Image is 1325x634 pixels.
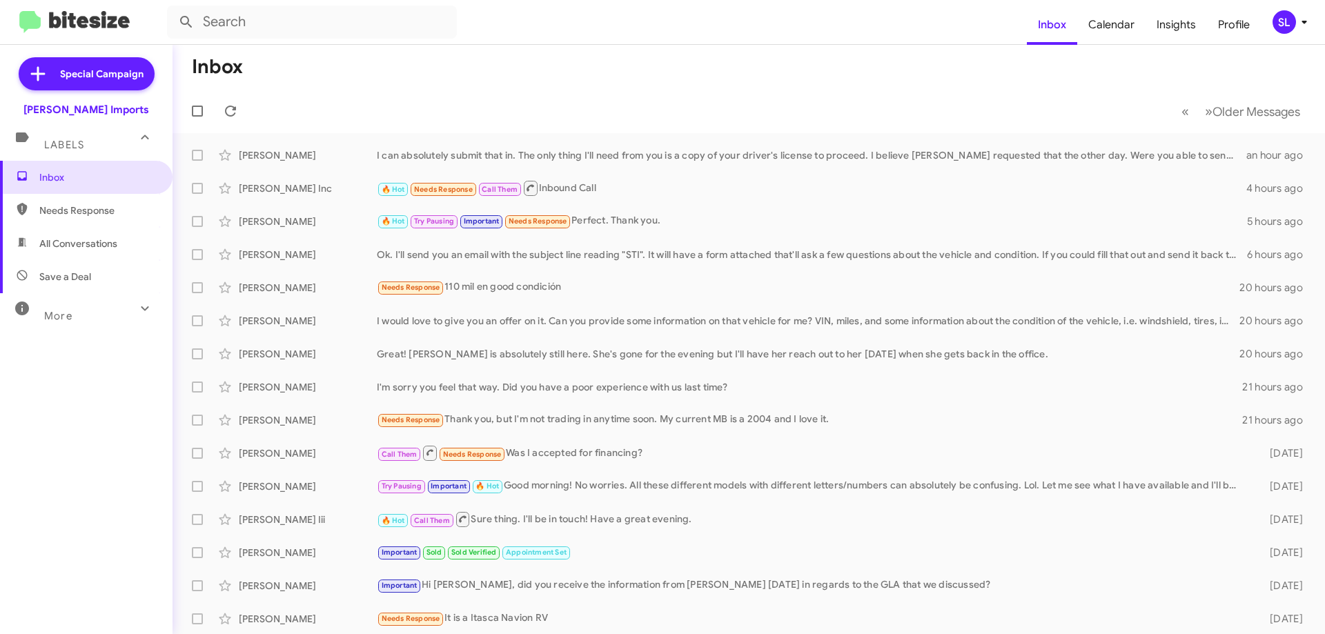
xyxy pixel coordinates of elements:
div: [DATE] [1248,446,1314,460]
span: Call Them [414,516,450,525]
span: All Conversations [39,237,117,250]
div: 21 hours ago [1242,413,1314,427]
span: Important [431,482,467,491]
div: 4 hours ago [1246,181,1314,195]
span: Needs Response [382,283,440,292]
div: 20 hours ago [1239,347,1314,361]
div: [PERSON_NAME] [239,479,377,493]
h1: Inbox [192,56,243,78]
div: [PERSON_NAME] [239,248,377,261]
div: [PERSON_NAME] [239,612,377,626]
div: [PERSON_NAME] [239,380,377,394]
div: [PERSON_NAME] Iii [239,513,377,526]
div: [PERSON_NAME] [239,148,377,162]
span: Call Them [382,450,418,459]
span: Needs Response [443,450,502,459]
span: Special Campaign [60,67,144,81]
span: Needs Response [382,415,440,424]
div: Hi [PERSON_NAME], did you receive the information from [PERSON_NAME] [DATE] in regards to the GLA... [377,577,1248,593]
div: [PERSON_NAME] [239,579,377,593]
span: Call Them [482,185,518,194]
div: 6 hours ago [1247,248,1314,261]
div: [DATE] [1248,579,1314,593]
div: [PERSON_NAME] [239,413,377,427]
a: Calendar [1077,5,1146,45]
div: [DATE] [1248,546,1314,559]
div: I can absolutely submit that in. The only thing I'll need from you is a copy of your driver's lic... [377,148,1246,162]
span: Needs Response [414,185,473,194]
div: [PERSON_NAME] [239,546,377,559]
span: 🔥 Hot [475,482,499,491]
div: Sure thing. I'll be in touch! Have a great evening. [377,511,1248,528]
div: [PERSON_NAME] [239,314,377,328]
span: Important [464,217,500,226]
input: Search [167,6,457,39]
div: Good morning! No worries. All these different models with different letters/numbers can absolutel... [377,478,1248,494]
span: Sold [426,548,442,557]
span: Needs Response [382,614,440,623]
div: I would love to give you an offer on it. Can you provide some information on that vehicle for me?... [377,314,1239,328]
div: 20 hours ago [1239,281,1314,295]
span: Sold Verified [451,548,497,557]
div: 21 hours ago [1242,380,1314,394]
div: Thank you, but I'm not trading in anytime soon. My current MB is a 2004 and I love it. [377,412,1242,428]
span: Labels [44,139,84,151]
span: More [44,310,72,322]
div: [DATE] [1248,513,1314,526]
a: Special Campaign [19,57,155,90]
span: Try Pausing [382,482,422,491]
span: Important [382,581,418,590]
div: [PERSON_NAME] [239,347,377,361]
button: SL [1261,10,1310,34]
span: Needs Response [39,204,157,217]
div: Inbound Call [377,179,1246,197]
span: 🔥 Hot [382,185,405,194]
div: SL [1273,10,1296,34]
div: [PERSON_NAME] Imports [23,103,149,117]
div: 110 mil en good condición [377,279,1239,295]
span: 🔥 Hot [382,217,405,226]
div: Was I accepted for financing? [377,444,1248,462]
div: Great! [PERSON_NAME] is absolutely still here. She's gone for the evening but I'll have her reach... [377,347,1239,361]
div: [PERSON_NAME] [239,281,377,295]
div: [PERSON_NAME] [239,215,377,228]
div: 20 hours ago [1239,314,1314,328]
span: Inbox [39,170,157,184]
button: Next [1197,97,1308,126]
span: Needs Response [509,217,567,226]
div: [DATE] [1248,479,1314,493]
div: It is a Itasca Navion RV [377,611,1248,626]
span: » [1205,103,1213,120]
div: [PERSON_NAME] Inc [239,181,377,195]
div: Perfect. Thank you. [377,213,1247,229]
span: Older Messages [1213,104,1300,119]
div: [PERSON_NAME] [239,446,377,460]
span: Important [382,548,418,557]
button: Previous [1173,97,1197,126]
span: « [1181,103,1189,120]
nav: Page navigation example [1174,97,1308,126]
a: Insights [1146,5,1207,45]
div: an hour ago [1246,148,1314,162]
span: Try Pausing [414,217,454,226]
span: Appointment Set [506,548,567,557]
div: [DATE] [1248,612,1314,626]
span: 🔥 Hot [382,516,405,525]
a: Inbox [1027,5,1077,45]
div: Ok. I'll send you an email with the subject line reading "STI". It will have a form attached that... [377,248,1247,261]
a: Profile [1207,5,1261,45]
div: I'm sorry you feel that way. Did you have a poor experience with us last time? [377,380,1242,394]
span: Save a Deal [39,270,91,284]
div: 5 hours ago [1247,215,1314,228]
